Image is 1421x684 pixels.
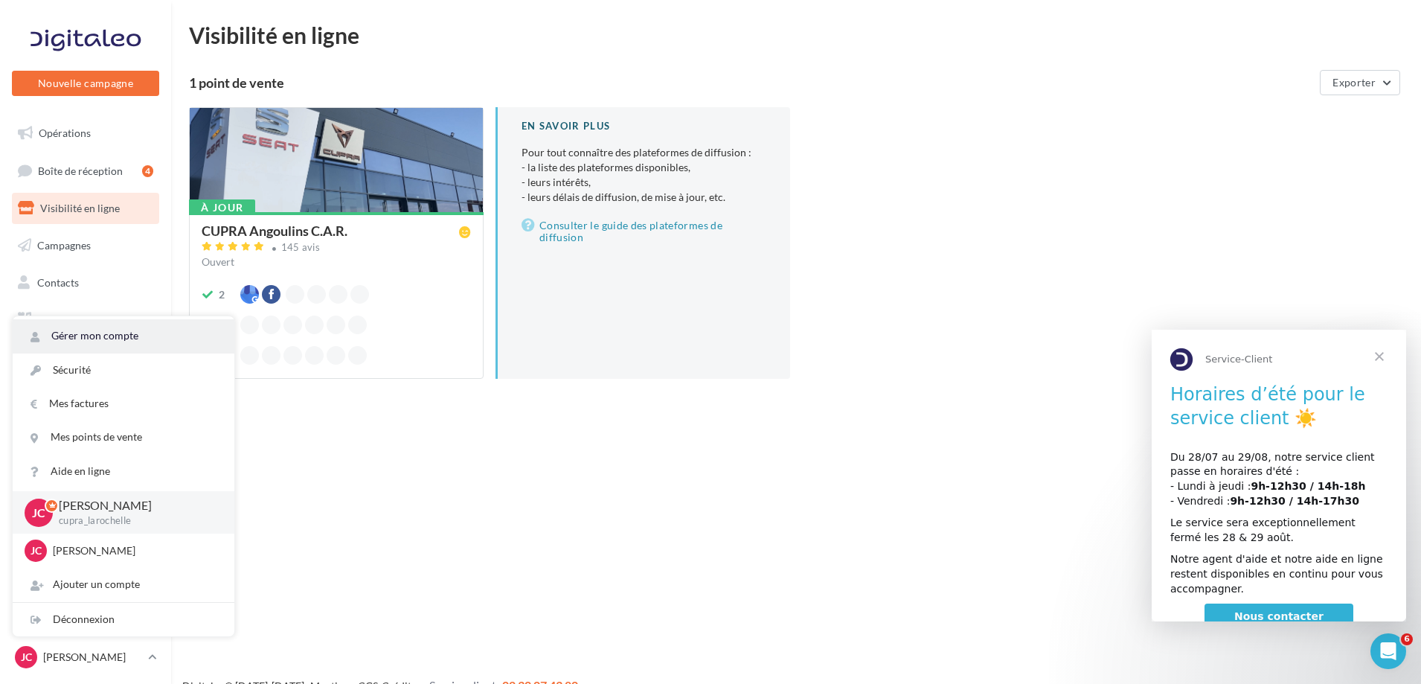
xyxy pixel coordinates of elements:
span: 6 [1401,633,1413,645]
a: Aide en ligne [13,455,234,488]
div: En savoir plus [522,119,766,133]
span: JC [31,543,42,558]
a: Consulter le guide des plateformes de diffusion [522,217,766,246]
span: Médiathèque [37,313,98,325]
button: Nouvelle campagne [12,71,159,96]
p: [PERSON_NAME] [53,543,216,558]
div: 1 point de vente [189,76,1314,89]
a: Mes points de vente [13,421,234,454]
li: - leurs délais de diffusion, de mise à jour, etc. [522,190,766,205]
a: Boîte de réception4 [9,155,162,187]
div: CUPRA Angoulins C.A.R. [202,224,347,237]
span: Boîte de réception [38,164,123,176]
a: Visibilité en ligne [9,193,162,224]
a: 145 avis [202,240,471,258]
a: PLV et print personnalisable [9,378,162,422]
span: Visibilité en ligne [40,202,120,214]
span: Exporter [1332,76,1376,89]
a: JC [PERSON_NAME] [12,643,159,671]
p: cupra_larochelle [59,514,211,528]
a: Campagnes [9,230,162,261]
a: Campagnes DataOnDemand [9,427,162,471]
a: Gérer mon compte [13,319,234,353]
li: - la liste des plateformes disponibles, [522,160,766,175]
p: Pour tout connaître des plateformes de diffusion : [522,145,766,205]
span: JC [21,650,32,665]
div: Déconnexion [13,603,234,636]
iframe: Intercom live chat message [1152,330,1406,621]
a: Opérations [9,118,162,149]
a: Médiathèque [9,304,162,335]
div: 145 avis [281,243,321,252]
p: [PERSON_NAME] [43,650,142,665]
div: Visibilité en ligne [189,24,1403,46]
div: 2 [219,287,225,302]
span: JC [32,504,45,521]
button: Exporter [1320,70,1400,95]
a: Contacts [9,267,162,298]
span: Campagnes [37,239,91,252]
a: Mes factures [13,387,234,421]
div: À jour [189,199,255,216]
div: 4 [142,165,153,177]
p: [PERSON_NAME] [59,497,211,514]
a: Sécurité [13,354,234,387]
span: Contacts [37,275,79,288]
iframe: Intercom live chat [1370,633,1406,669]
span: Nous contacter [83,281,172,293]
li: - leurs intérêts, [522,175,766,190]
a: Calendrier [9,341,162,372]
span: Opérations [39,127,91,139]
span: Ouvert [202,255,234,268]
div: Ajouter un compte [13,568,234,601]
a: Nous contacter [53,274,202,301]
